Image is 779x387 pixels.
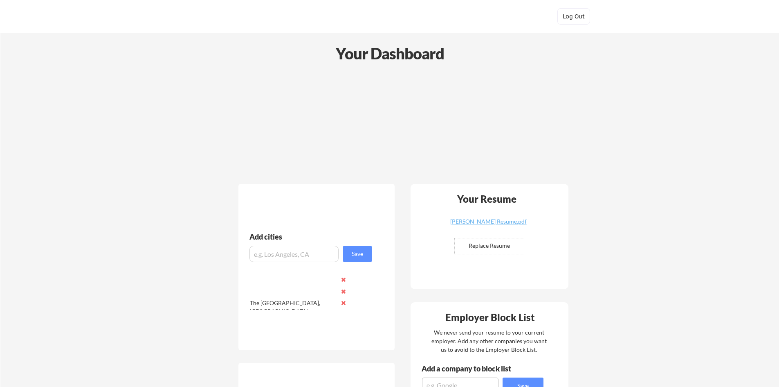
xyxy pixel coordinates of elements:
[414,312,566,322] div: Employer Block List
[440,219,537,224] div: [PERSON_NAME] Resume.pdf
[250,299,336,315] div: The [GEOGRAPHIC_DATA], [GEOGRAPHIC_DATA]
[557,8,590,25] button: Log Out
[249,233,374,240] div: Add cities
[1,42,779,65] div: Your Dashboard
[422,365,524,372] div: Add a company to block list
[343,246,372,262] button: Save
[440,219,537,231] a: [PERSON_NAME] Resume.pdf
[431,328,547,354] div: We never send your resume to your current employer. Add any other companies you want us to avoid ...
[249,246,339,262] input: e.g. Los Angeles, CA
[446,194,527,204] div: Your Resume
